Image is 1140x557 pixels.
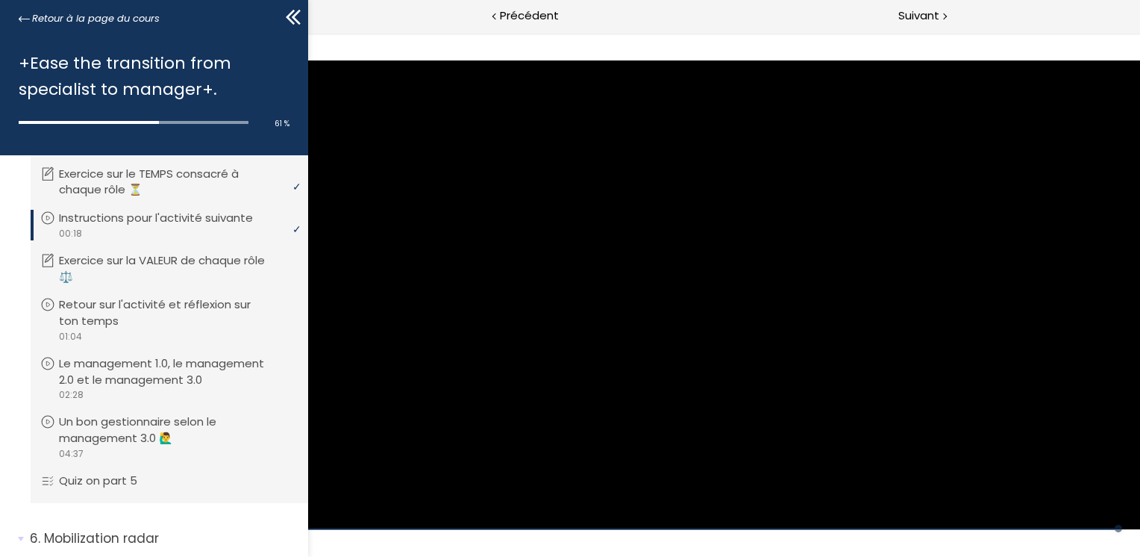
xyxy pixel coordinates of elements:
[59,210,275,226] p: Instructions pour l'activité suivante
[19,50,282,102] h1: +Ease the transition from specialist to manager+.
[59,252,295,285] p: Exercice sur la VALEUR de chaque rôle ⚖️
[32,10,160,27] span: Retour à la page du cours
[59,355,295,388] p: Le management 1.0, le management 2.0 et le management 3.0
[59,414,295,446] p: Un bon gestionnaire selon le management 3.0 🙋‍♂️
[58,388,84,402] span: 02:28
[500,7,559,25] span: Précédent
[19,10,160,27] a: Retour à la page du cours
[58,447,84,461] span: 04:37
[59,296,295,329] p: Retour sur l'activité et réflexion sur ton temps
[58,227,82,240] span: 00:18
[30,529,40,548] span: 6.
[59,473,160,489] p: Quiz on part 5
[898,7,939,25] span: Suivant
[59,166,295,199] p: Exercice sur le TEMPS consacré à chaque rôle ⏳
[58,330,82,343] span: 01:04
[30,529,297,548] p: Mobilization radar
[275,118,289,129] span: 61 %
